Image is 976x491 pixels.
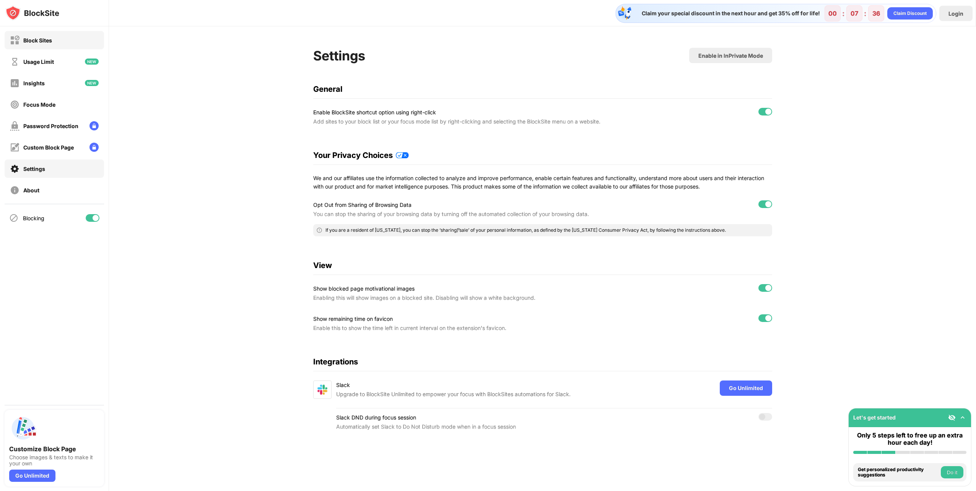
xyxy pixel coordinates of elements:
div: Your Privacy Choices [313,151,772,160]
div: Password Protection [23,123,78,129]
img: password-protection-off.svg [10,121,20,131]
div: Settings [313,48,365,63]
div: Claim Discount [893,10,927,17]
img: block-off.svg [10,36,20,45]
img: customize-block-page-off.svg [10,143,20,152]
img: new-icon.svg [85,59,99,65]
div: Go Unlimited [720,380,772,396]
img: about-off.svg [10,185,20,195]
div: Get personalized productivity suggestions [858,467,939,478]
img: blocking-icon.svg [9,213,18,223]
div: 07 [851,10,858,17]
div: Choose images & texts to make it your own [9,454,99,467]
div: Enable BlockSite shortcut option using right-click [313,108,634,117]
div: Add sites to your block list or your focus mode list by right-clicking and selecting the BlockSit... [313,117,634,126]
img: new-icon.svg [85,80,99,86]
img: time-usage-off.svg [10,57,20,67]
div: Upgrade to BlockSite Unlimited to empower your focus with BlockSites automations for Slack. [336,390,571,399]
div: Claim your special discount in the next hour and get 35% off for life! [637,10,820,17]
div: We and our affiliates use the information collected to analyze and improve performance, enable ce... [313,174,772,191]
div: You can stop the sharing of your browsing data by turning off the automated collection of your br... [313,210,634,219]
div: Enable in InPrivate Mode [698,52,763,59]
div: 00 [828,10,837,17]
img: settings-on.svg [10,164,20,174]
img: insights-off.svg [10,78,20,88]
div: General [313,85,772,94]
img: specialOfferDiscount.svg [617,6,633,21]
div: Focus Mode [23,101,55,108]
img: slack.svg [313,380,332,399]
img: omni-setup-toggle.svg [959,414,966,421]
div: Integrations [313,357,772,366]
button: Do it [941,466,963,478]
div: Automatically set Slack to Do Not Disturb mode when in a focus session [336,422,641,431]
div: Usage Limit [23,59,54,65]
div: Slack DND during focus session [336,413,641,422]
img: lock-menu.svg [89,143,99,152]
div: If you are a resident of [US_STATE], you can stop the ‘sharing’/’sale’ of your personal informati... [325,227,726,233]
div: Customize Block Page [9,445,99,453]
div: Opt Out from Sharing of Browsing Data [313,200,634,210]
div: Show blocked page motivational images [313,284,634,293]
div: Blocking [23,215,44,221]
img: error-circle-outline.svg [316,227,322,233]
div: Let's get started [853,414,896,421]
div: Block Sites [23,37,52,44]
div: About [23,187,39,193]
div: Login [948,10,963,17]
img: push-custom-page.svg [9,415,37,442]
div: Go Unlimited [9,470,55,482]
div: Settings [23,166,45,172]
img: eye-not-visible.svg [948,414,956,421]
div: : [862,7,868,20]
div: Insights [23,80,45,86]
img: focus-off.svg [10,100,20,109]
div: : [841,7,846,20]
div: Only 5 steps left to free up an extra hour each day! [853,432,966,446]
img: lock-menu.svg [89,121,99,130]
img: logo-blocksite.svg [5,5,59,21]
div: View [313,261,772,270]
div: Enable this to show the time left in current interval on the extension's favicon. [313,324,634,333]
div: Enabling this will show images on a blocked site. Disabling will show a white background. [313,293,634,302]
div: 36 [872,10,880,17]
div: Show remaining time on favicon [313,314,634,324]
img: privacy-policy-updates.svg [396,152,409,158]
div: Slack [336,380,571,390]
div: Custom Block Page [23,144,74,151]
